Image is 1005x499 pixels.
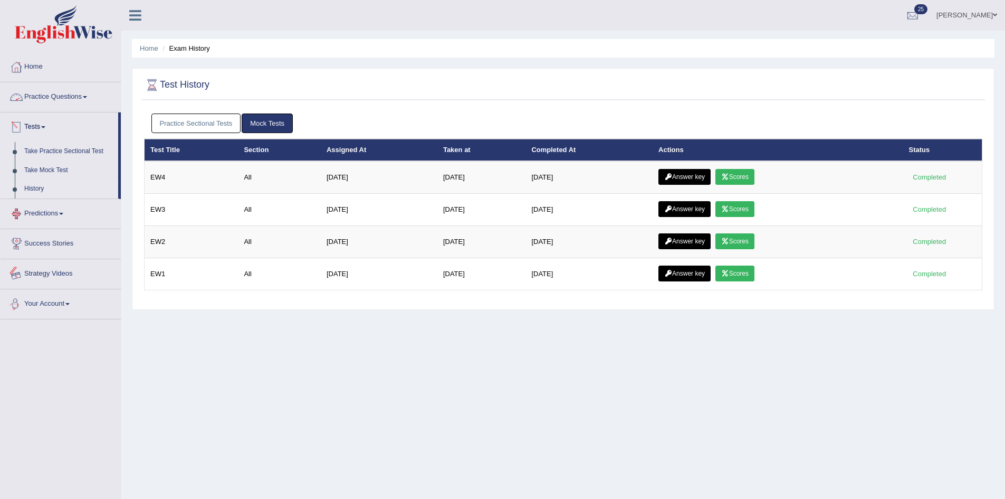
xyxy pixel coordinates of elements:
a: Practice Sectional Tests [151,114,241,133]
a: Answer key [658,201,711,217]
div: Completed [909,268,950,279]
th: Taken at [437,139,525,161]
td: [DATE] [321,194,437,226]
th: Test Title [145,139,238,161]
a: Tests [1,112,118,139]
li: Exam History [160,43,210,53]
th: Section [238,139,321,161]
a: Answer key [658,233,711,249]
td: All [238,161,321,194]
div: Completed [909,204,950,215]
span: 25 [914,4,927,14]
a: Scores [715,266,754,281]
td: [DATE] [437,194,525,226]
td: [DATE] [525,161,653,194]
a: Practice Questions [1,82,121,109]
th: Completed At [525,139,653,161]
a: Mock Tests [242,114,293,133]
a: Home [140,44,158,52]
td: [DATE] [437,161,525,194]
td: EW4 [145,161,238,194]
th: Actions [653,139,903,161]
td: [DATE] [525,194,653,226]
td: [DATE] [525,226,653,258]
div: Completed [909,236,950,247]
td: All [238,226,321,258]
td: All [238,258,321,290]
div: Completed [909,172,950,183]
td: EW3 [145,194,238,226]
th: Status [903,139,982,161]
td: [DATE] [437,226,525,258]
a: History [20,180,118,199]
td: EW2 [145,226,238,258]
a: Take Practice Sectional Test [20,142,118,161]
a: Answer key [658,266,711,281]
td: EW1 [145,258,238,290]
td: [DATE] [437,258,525,290]
h2: Test History [144,77,209,93]
a: Home [1,52,121,79]
td: [DATE] [525,258,653,290]
a: Scores [715,169,754,185]
a: Answer key [658,169,711,185]
a: Scores [715,233,754,249]
td: [DATE] [321,258,437,290]
td: [DATE] [321,161,437,194]
a: Success Stories [1,229,121,256]
a: Scores [715,201,754,217]
a: Predictions [1,199,121,225]
a: Strategy Videos [1,259,121,286]
th: Assigned At [321,139,437,161]
a: Your Account [1,289,121,316]
td: [DATE] [321,226,437,258]
td: All [238,194,321,226]
a: Take Mock Test [20,161,118,180]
